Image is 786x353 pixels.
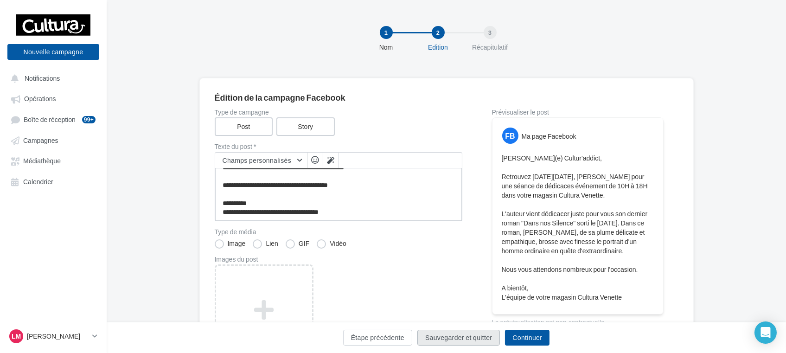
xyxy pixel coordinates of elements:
[502,154,654,302] p: [PERSON_NAME](e) Cultur'addict, Retrouvez [DATE][DATE], [PERSON_NAME] pour une séance de dédicace...
[7,44,99,60] button: Nouvelle campagne
[82,116,96,123] div: 99+
[24,116,76,123] span: Boîte de réception
[253,239,278,249] label: Lien
[23,178,53,186] span: Calendrier
[6,90,101,107] a: Opérations
[215,229,462,235] label: Type de média
[417,330,500,346] button: Sauvegarder et quitter
[7,327,99,345] a: LM [PERSON_NAME]
[215,109,462,116] label: Type de campagne
[215,117,273,136] label: Post
[23,136,58,144] span: Campagnes
[460,43,520,52] div: Récapitulatif
[343,330,412,346] button: Étape précédente
[23,157,61,165] span: Médiathèque
[432,26,445,39] div: 2
[492,109,664,116] div: Prévisualiser le post
[27,332,89,341] p: [PERSON_NAME]
[357,43,416,52] div: Nom
[286,239,309,249] label: GIF
[12,332,21,341] span: LM
[522,132,576,141] div: Ma page Facebook
[380,26,393,39] div: 1
[754,321,777,344] div: Open Intercom Messenger
[492,314,664,327] div: La prévisualisation est non-contractuelle
[215,239,246,249] label: Image
[215,153,307,168] button: Champs personnalisés
[6,111,101,128] a: Boîte de réception99+
[317,239,346,249] label: Vidéo
[6,70,97,86] button: Notifications
[215,256,462,263] div: Images du post
[223,156,292,164] span: Champs personnalisés
[25,74,60,82] span: Notifications
[6,152,101,169] a: Médiathèque
[6,173,101,190] a: Calendrier
[215,143,462,150] label: Texte du post *
[6,132,101,148] a: Campagnes
[409,43,468,52] div: Edition
[502,128,518,144] div: FB
[24,95,56,103] span: Opérations
[505,330,550,346] button: Continuer
[484,26,497,39] div: 3
[215,93,678,102] div: Édition de la campagne Facebook
[276,117,335,136] label: Story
